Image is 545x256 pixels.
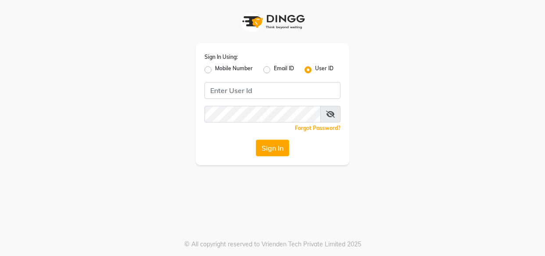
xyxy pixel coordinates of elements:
[204,82,341,99] input: Username
[295,125,341,131] a: Forgot Password?
[204,106,321,123] input: Username
[274,65,294,75] label: Email ID
[315,65,333,75] label: User ID
[215,65,253,75] label: Mobile Number
[204,53,238,61] label: Sign In Using:
[256,140,289,156] button: Sign In
[237,9,308,35] img: logo1.svg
